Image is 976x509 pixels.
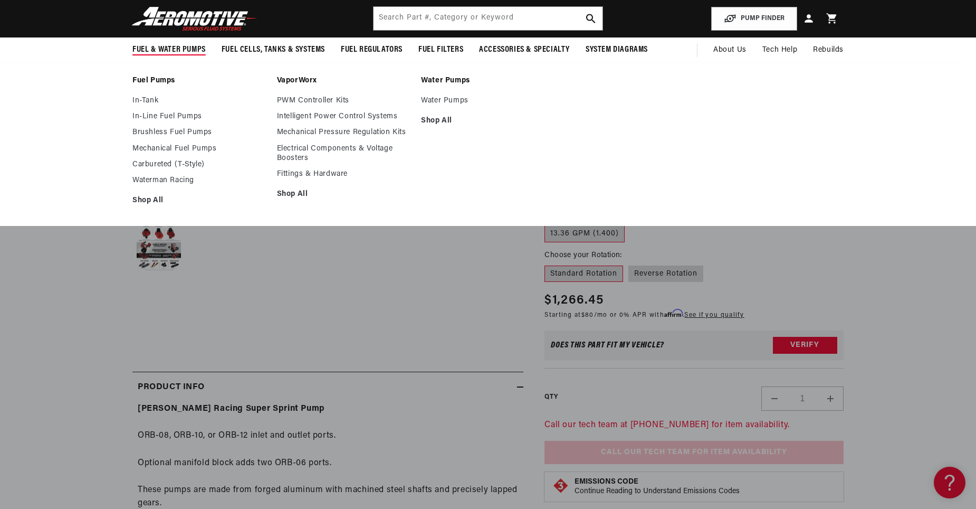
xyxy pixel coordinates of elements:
summary: System Diagrams [578,37,656,62]
summary: Fuel Regulators [333,37,410,62]
input: Search by Part Number, Category or Keyword [374,7,602,30]
span: Fuel Cells, Tanks & Systems [222,44,325,55]
a: Fittings & Hardware [277,169,411,179]
a: Mechanical Fuel Pumps [132,144,266,154]
span: Tech Help [762,44,797,56]
button: Emissions CodeContinue Reading to Understand Emissions Codes [575,477,740,496]
a: Electrical Components & Voltage Boosters [277,144,411,163]
a: Carbureted (T-Style) [132,160,266,169]
a: Shop All [277,190,411,199]
span: About Us [713,46,747,54]
label: Reverse Rotation [628,265,703,282]
a: PWM Controller Kits [277,96,411,106]
img: Aeromotive [129,6,261,31]
span: $80 [581,312,594,318]
h2: Product Info [138,381,204,394]
p: Continue Reading to Understand Emissions Codes [575,487,740,496]
a: Waterman Racing [132,176,266,185]
a: Shop All [132,196,266,205]
label: QTY [544,392,558,401]
div: Does This part fit My vehicle? [551,341,664,350]
a: Water Pumps [421,96,555,106]
span: Fuel Regulators [341,44,403,55]
span: $1,266.45 [544,291,604,310]
a: Fuel Pumps [132,76,266,86]
span: Rebuilds [813,44,844,56]
span: Fuel Filters [418,44,463,55]
a: Brushless Fuel Pumps [132,128,266,137]
a: VaporWorx [277,76,411,86]
a: In-Tank [132,96,266,106]
strong: [PERSON_NAME] Racing Super Sprint Pump [138,404,325,413]
a: Shop All [421,116,555,126]
label: Standard Rotation [544,265,623,282]
button: search button [579,7,602,30]
strong: Emissions Code [575,478,638,486]
a: Call our tech team at [PHONE_NUMBER] for item availability. [544,421,789,429]
summary: Fuel Cells, Tanks & Systems [214,37,333,62]
span: System Diagrams [586,44,648,55]
summary: Fuel Filters [410,37,471,62]
p: Starting at /mo or 0% APR with . [544,310,744,320]
button: Verify [773,337,837,354]
img: Emissions code [552,477,569,494]
a: Intelligent Power Control Systems [277,112,411,121]
span: Accessories & Specialty [479,44,570,55]
span: Affirm [664,309,683,317]
a: Mechanical Pressure Regulation Kits [277,128,411,137]
summary: Fuel & Water Pumps [125,37,214,62]
summary: Tech Help [754,37,805,63]
legend: Choose your Rotation: [544,249,623,260]
a: See if you qualify - Learn more about Affirm Financing (opens in modal) [684,312,744,318]
a: In-Line Fuel Pumps [132,112,266,121]
summary: Accessories & Specialty [471,37,578,62]
summary: Product Info [132,372,523,403]
a: Water Pumps [421,76,555,86]
span: Fuel & Water Pumps [132,44,206,55]
button: PUMP FINDER [711,7,797,31]
summary: Rebuilds [805,37,851,63]
label: 13.36 GPM (1.400) [544,225,625,242]
button: Load image 5 in gallery view [132,221,185,274]
a: About Us [705,37,754,63]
